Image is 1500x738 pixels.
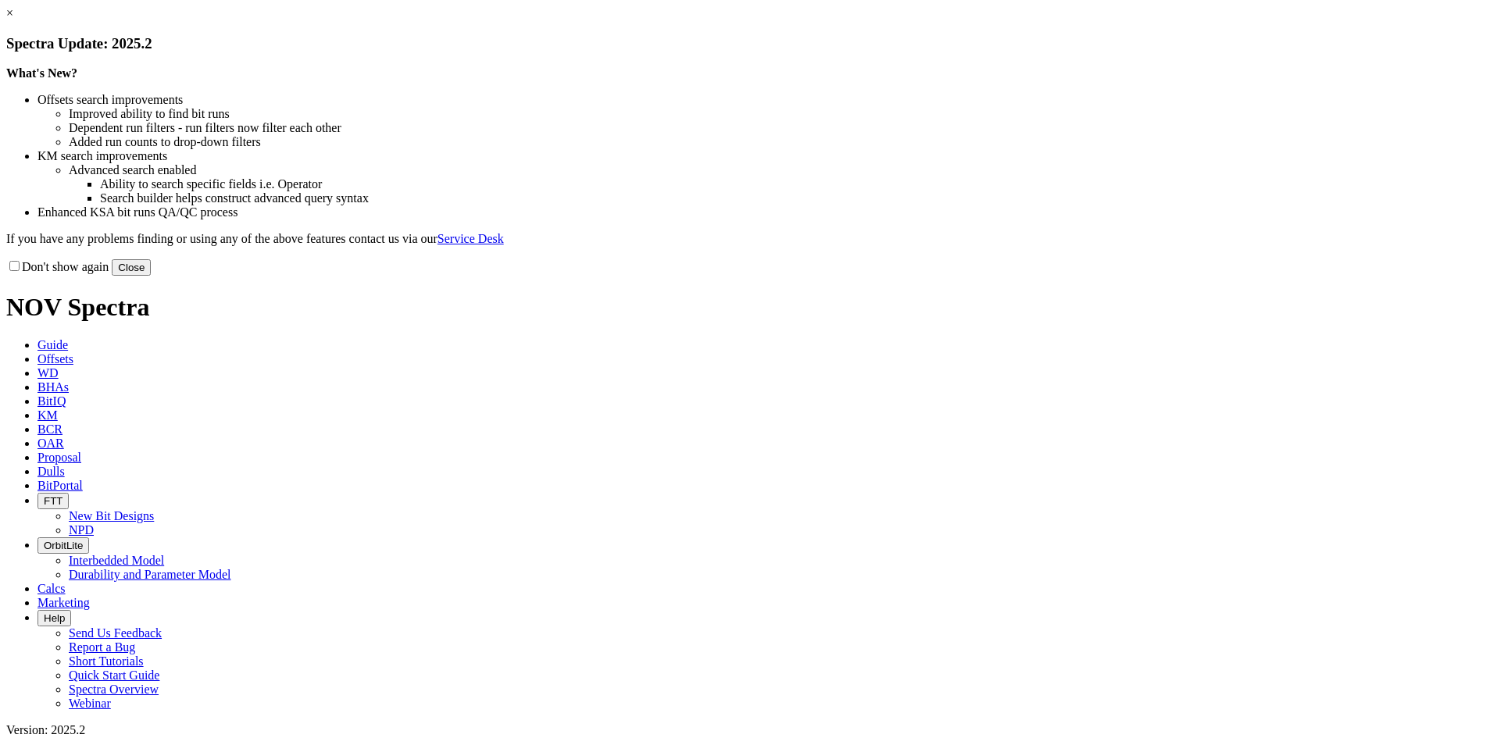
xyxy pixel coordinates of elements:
input: Don't show again [9,261,20,271]
div: Version: 2025.2 [6,723,1494,737]
span: OAR [37,437,64,450]
a: Report a Bug [69,640,135,654]
a: Quick Start Guide [69,668,159,682]
li: Offsets search improvements [37,93,1494,107]
li: Ability to search specific fields i.e. Operator [100,177,1494,191]
p: If you have any problems finding or using any of the above features contact us via our [6,232,1494,246]
span: WD [37,366,59,380]
a: Spectra Overview [69,683,159,696]
label: Don't show again [6,260,109,273]
li: Added run counts to drop-down filters [69,135,1494,149]
span: Marketing [37,596,90,609]
span: FTT [44,495,62,507]
span: Guide [37,338,68,351]
li: KM search improvements [37,149,1494,163]
span: Proposal [37,451,81,464]
span: Help [44,612,65,624]
a: Service Desk [437,232,504,245]
strong: What's New? [6,66,77,80]
a: NPD [69,523,94,537]
li: Search builder helps construct advanced query syntax [100,191,1494,205]
h3: Spectra Update: 2025.2 [6,35,1494,52]
span: Offsets [37,352,73,365]
a: New Bit Designs [69,509,154,522]
a: × [6,6,13,20]
span: BCR [37,422,62,436]
a: Durability and Parameter Model [69,568,231,581]
span: Calcs [37,582,66,595]
span: BHAs [37,380,69,394]
li: Enhanced KSA bit runs QA/QC process [37,205,1494,219]
span: BitPortal [37,479,83,492]
span: KM [37,408,58,422]
button: Close [112,259,151,276]
a: Send Us Feedback [69,626,162,640]
span: BitIQ [37,394,66,408]
span: Dulls [37,465,65,478]
li: Advanced search enabled [69,163,1494,177]
li: Improved ability to find bit runs [69,107,1494,121]
h1: NOV Spectra [6,293,1494,322]
span: OrbitLite [44,540,83,551]
li: Dependent run filters - run filters now filter each other [69,121,1494,135]
a: Webinar [69,697,111,710]
a: Interbedded Model [69,554,164,567]
a: Short Tutorials [69,654,144,668]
